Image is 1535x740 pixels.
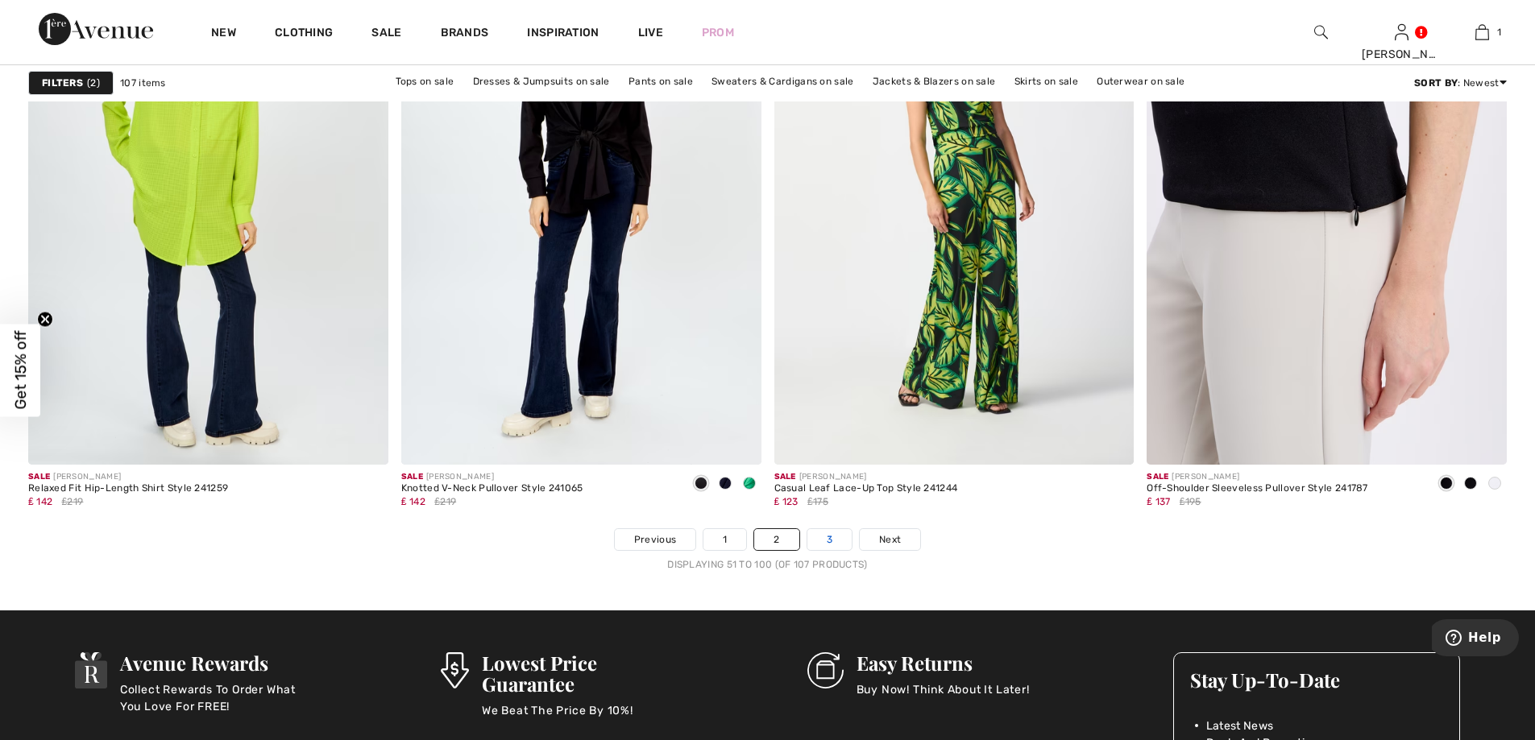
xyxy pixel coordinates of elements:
[879,532,901,547] span: Next
[39,13,153,45] img: 1ère Avenue
[401,471,583,483] div: [PERSON_NAME]
[37,311,53,327] button: Close teaser
[1314,23,1328,42] img: search the website
[774,472,796,482] span: Sale
[713,471,737,498] div: Midnight Blue
[11,331,30,410] span: Get 15% off
[275,26,333,43] a: Clothing
[1147,496,1170,507] span: ₤ 137
[807,652,844,688] img: Easy Returns
[28,496,52,507] span: ₤ 142
[1006,71,1086,92] a: Skirts on sale
[754,529,799,550] a: 2
[1190,669,1443,690] h3: Stay Up-To-Date
[1483,471,1507,498] div: Vanilla 30
[689,471,713,498] div: Black
[441,26,489,43] a: Brands
[120,76,166,90] span: 107 items
[120,652,317,673] h3: Avenue Rewards
[527,26,599,43] span: Inspiration
[615,529,695,550] a: Previous
[1147,471,1368,483] div: [PERSON_NAME]
[87,76,100,90] span: 2
[28,528,1507,572] nav: Page navigation
[434,494,456,509] span: ₤219
[774,496,799,507] span: ₤ 123
[1414,76,1507,90] div: : Newest
[1147,472,1168,482] span: Sale
[703,529,746,550] a: 1
[737,471,761,498] div: Island green
[42,76,83,90] strong: Filters
[465,71,618,92] a: Dresses & Jumpsuits on sale
[807,529,852,550] a: 3
[1475,23,1489,42] img: My Bag
[857,652,1030,673] h3: Easy Returns
[28,483,228,494] div: Relaxed Fit Hip-Length Shirt Style 241259
[75,652,107,688] img: Avenue Rewards
[401,496,425,507] span: ₤ 142
[62,494,84,509] span: ₤219
[1442,23,1521,42] a: 1
[703,71,861,92] a: Sweaters & Cardigans on sale
[857,681,1030,713] p: Buy Now! Think About It Later!
[807,494,828,509] span: ₤175
[120,681,317,713] p: Collect Rewards To Order What You Love For FREE!
[1180,494,1201,509] span: ₤195
[28,471,228,483] div: [PERSON_NAME]
[1395,24,1408,39] a: Sign In
[1458,471,1483,498] div: Midnight Blue
[1206,717,1273,734] span: Latest News
[371,26,401,43] a: Sale
[1147,483,1368,494] div: Off-Shoulder Sleeveless Pullover Style 241787
[634,532,676,547] span: Previous
[865,71,1004,92] a: Jackets & Blazers on sale
[401,483,583,494] div: Knotted V-Neck Pullover Style 241065
[211,26,236,43] a: New
[401,472,423,482] span: Sale
[860,529,920,550] a: Next
[441,652,468,688] img: Lowest Price Guarantee
[1395,23,1408,42] img: My Info
[638,24,663,41] a: Live
[702,24,734,41] a: Prom
[1434,471,1458,498] div: Black
[482,702,683,734] p: We Beat The Price By 10%!
[1432,619,1519,659] iframe: Opens a widget where you can find more information
[774,483,958,494] div: Casual Leaf Lace-Up Top Style 241244
[620,71,701,92] a: Pants on sale
[1497,25,1501,39] span: 1
[388,71,463,92] a: Tops on sale
[774,471,958,483] div: [PERSON_NAME]
[1089,71,1193,92] a: Outerwear on sale
[28,472,50,482] span: Sale
[1362,46,1441,63] div: [PERSON_NAME]
[1414,77,1458,89] strong: Sort By
[482,652,683,694] h3: Lowest Price Guarantee
[28,557,1507,572] div: Displaying 51 to 100 (of 107 products)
